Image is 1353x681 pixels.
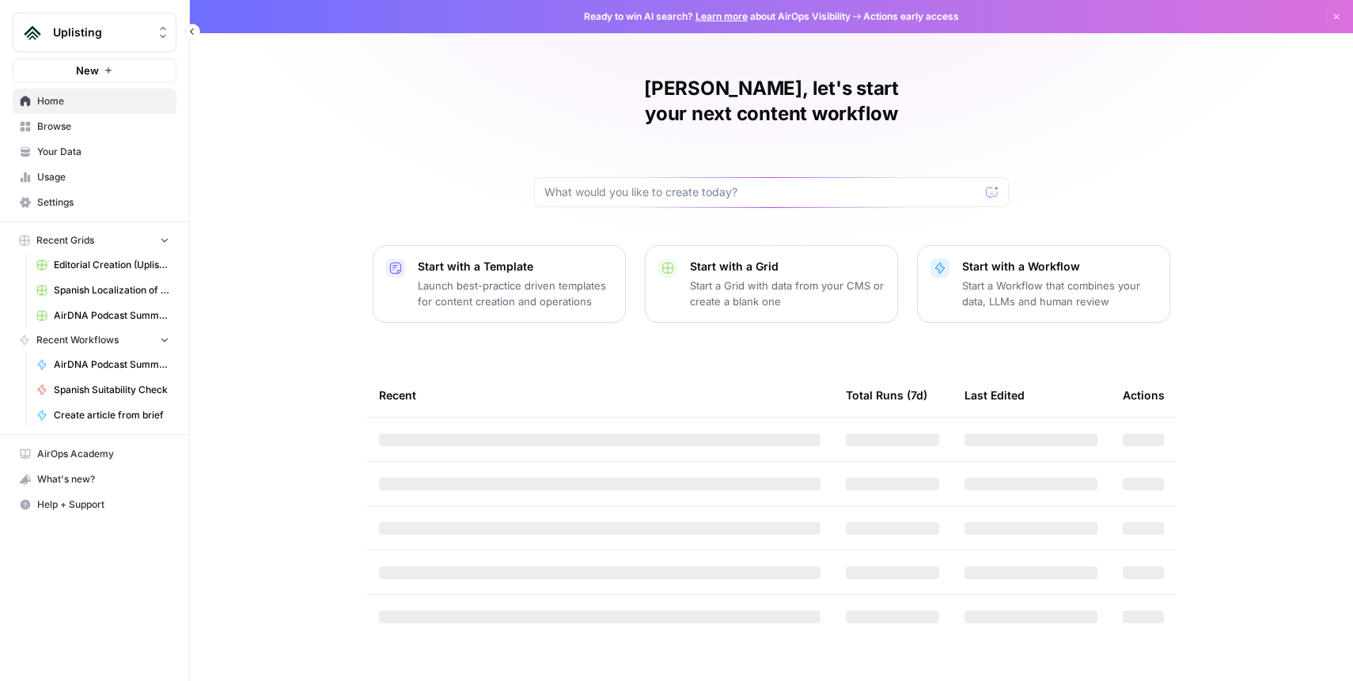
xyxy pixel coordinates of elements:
[695,10,748,22] a: Learn more
[37,170,169,184] span: Usage
[37,498,169,512] span: Help + Support
[13,328,176,352] button: Recent Workflows
[37,195,169,210] span: Settings
[54,258,169,272] span: Editorial Creation (Uplisting)
[54,358,169,372] span: AirDNA Podcast Summary
[13,89,176,114] a: Home
[29,377,176,403] a: Spanish Suitability Check
[863,9,959,24] span: Actions early access
[373,245,626,323] button: Start with a TemplateLaunch best-practice driven templates for content creation and operations
[18,18,47,47] img: Uplisting Logo
[962,278,1157,309] p: Start a Workflow that combines your data, LLMs and human review
[690,278,885,309] p: Start a Grid with data from your CMS or create a blank one
[76,62,99,78] span: New
[13,229,176,252] button: Recent Grids
[29,252,176,278] a: Editorial Creation (Uplisting)
[13,441,176,467] a: AirOps Academy
[54,308,169,323] span: AirDNA Podcast Summary Grid
[29,352,176,377] a: AirDNA Podcast Summary
[29,403,176,428] a: Create article from brief
[54,283,169,297] span: Spanish Localization of EN Articles
[37,447,169,461] span: AirOps Academy
[534,76,1009,127] h1: [PERSON_NAME], let's start your next content workflow
[37,94,169,108] span: Home
[962,259,1157,274] p: Start with a Workflow
[36,233,94,248] span: Recent Grids
[584,9,851,24] span: Ready to win AI search? about AirOps Visibility
[54,408,169,422] span: Create article from brief
[846,373,927,417] div: Total Runs (7d)
[36,333,119,347] span: Recent Workflows
[29,303,176,328] a: AirDNA Podcast Summary Grid
[13,467,176,492] button: What's new?
[13,190,176,215] a: Settings
[965,373,1025,417] div: Last Edited
[37,119,169,134] span: Browse
[1123,373,1165,417] div: Actions
[544,184,980,200] input: What would you like to create today?
[13,165,176,190] a: Usage
[13,139,176,165] a: Your Data
[690,259,885,274] p: Start with a Grid
[37,145,169,159] span: Your Data
[13,467,176,491] div: What's new?
[645,245,898,323] button: Start with a GridStart a Grid with data from your CMS or create a blank one
[418,259,612,274] p: Start with a Template
[53,25,149,40] span: Uplisting
[13,59,176,82] button: New
[54,383,169,397] span: Spanish Suitability Check
[13,492,176,517] button: Help + Support
[13,114,176,139] a: Browse
[29,278,176,303] a: Spanish Localization of EN Articles
[13,13,176,52] button: Workspace: Uplisting
[917,245,1170,323] button: Start with a WorkflowStart a Workflow that combines your data, LLMs and human review
[418,278,612,309] p: Launch best-practice driven templates for content creation and operations
[379,373,821,417] div: Recent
